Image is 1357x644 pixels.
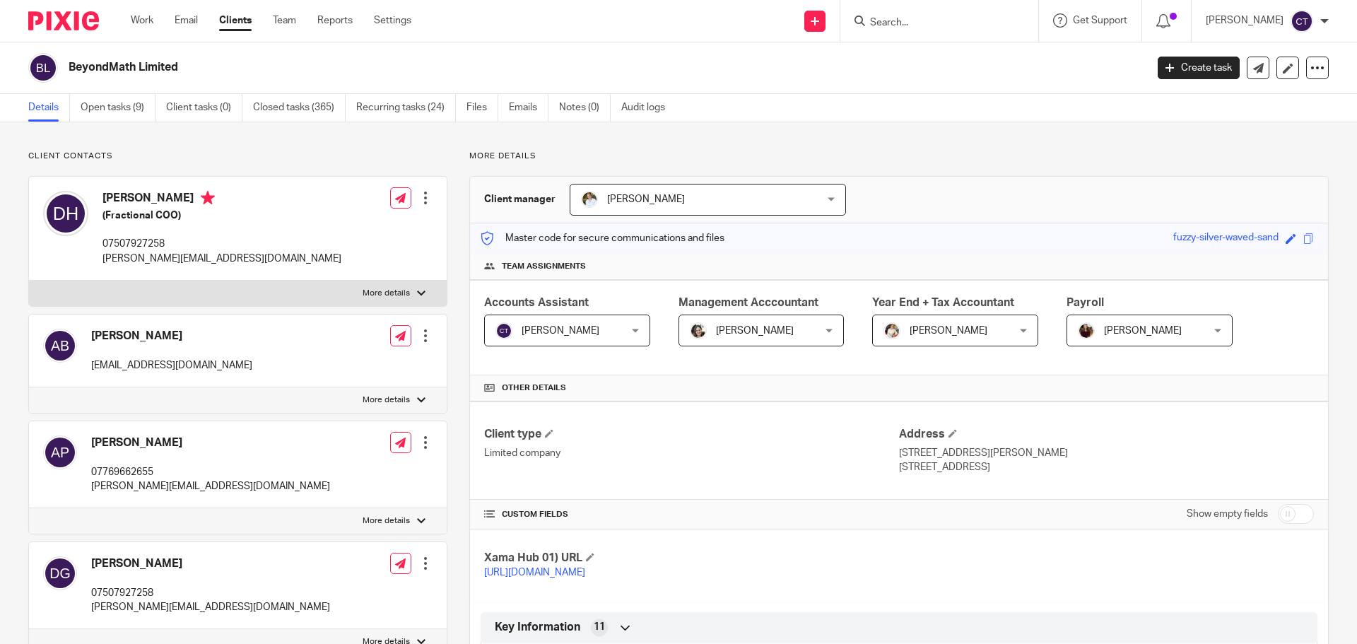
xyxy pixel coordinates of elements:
img: svg%3E [43,556,77,590]
span: Key Information [495,620,580,635]
p: [PERSON_NAME][EMAIL_ADDRESS][DOMAIN_NAME] [91,600,330,614]
a: Files [466,94,498,122]
span: [PERSON_NAME] [522,326,599,336]
h4: [PERSON_NAME] [91,556,330,571]
p: [STREET_ADDRESS] [899,460,1314,474]
h3: Client manager [484,192,556,206]
p: More details [363,515,410,527]
span: [PERSON_NAME] [716,326,794,336]
p: More details [363,288,410,299]
p: [PERSON_NAME][EMAIL_ADDRESS][DOMAIN_NAME] [91,479,330,493]
img: svg%3E [28,53,58,83]
h4: Address [899,427,1314,442]
span: Payroll [1067,297,1104,308]
p: Master code for secure communications and files [481,231,724,245]
img: sarah-royle.jpg [581,191,598,208]
img: MaxAcc_Sep21_ElliDeanPhoto_030.jpg [1078,322,1095,339]
h4: Client type [484,427,899,442]
span: [PERSON_NAME] [607,194,685,204]
a: Work [131,13,153,28]
a: Email [175,13,198,28]
a: Closed tasks (365) [253,94,346,122]
a: Emails [509,94,548,122]
img: svg%3E [495,322,512,339]
a: Open tasks (9) [81,94,155,122]
h4: CUSTOM FIELDS [484,509,899,520]
p: [PERSON_NAME][EMAIL_ADDRESS][DOMAIN_NAME] [102,252,341,266]
a: Clients [219,13,252,28]
img: svg%3E [43,435,77,469]
p: More details [363,394,410,406]
img: Kayleigh%20Henson.jpeg [883,322,900,339]
a: [URL][DOMAIN_NAME] [484,568,585,578]
label: Show empty fields [1187,507,1268,521]
h4: [PERSON_NAME] [91,435,330,450]
img: barbara-raine-.jpg [690,322,707,339]
span: Get Support [1073,16,1127,25]
span: Management Acccountant [678,297,818,308]
a: Settings [374,13,411,28]
a: Client tasks (0) [166,94,242,122]
img: svg%3E [1291,10,1313,33]
h2: BeyondMath Limited [69,60,923,75]
a: Audit logs [621,94,676,122]
a: Details [28,94,70,122]
p: [STREET_ADDRESS][PERSON_NAME] [899,446,1314,460]
p: [PERSON_NAME] [1206,13,1283,28]
span: Year End + Tax Accountant [872,297,1014,308]
img: Pixie [28,11,99,30]
span: 11 [594,620,605,634]
h4: Xama Hub 01) URL [484,551,899,566]
a: Team [273,13,296,28]
a: Create task [1158,57,1240,79]
a: Recurring tasks (24) [356,94,456,122]
input: Search [869,17,996,30]
img: svg%3E [43,191,88,236]
p: More details [469,151,1329,162]
a: Reports [317,13,353,28]
p: 07507927258 [91,586,330,600]
p: Limited company [484,446,899,460]
div: fuzzy-silver-waved-sand [1173,230,1279,247]
p: Client contacts [28,151,447,162]
span: Other details [502,382,566,394]
h5: (Fractional COO) [102,209,341,223]
a: Notes (0) [559,94,611,122]
p: [EMAIL_ADDRESS][DOMAIN_NAME] [91,358,252,373]
p: 07507927258 [102,237,341,251]
h4: [PERSON_NAME] [91,329,252,344]
i: Primary [201,191,215,205]
p: 07769662655 [91,465,330,479]
h4: [PERSON_NAME] [102,191,341,209]
span: Team assignments [502,261,586,272]
span: [PERSON_NAME] [1104,326,1182,336]
span: Accounts Assistant [484,297,589,308]
img: svg%3E [43,329,77,363]
span: [PERSON_NAME] [910,326,987,336]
